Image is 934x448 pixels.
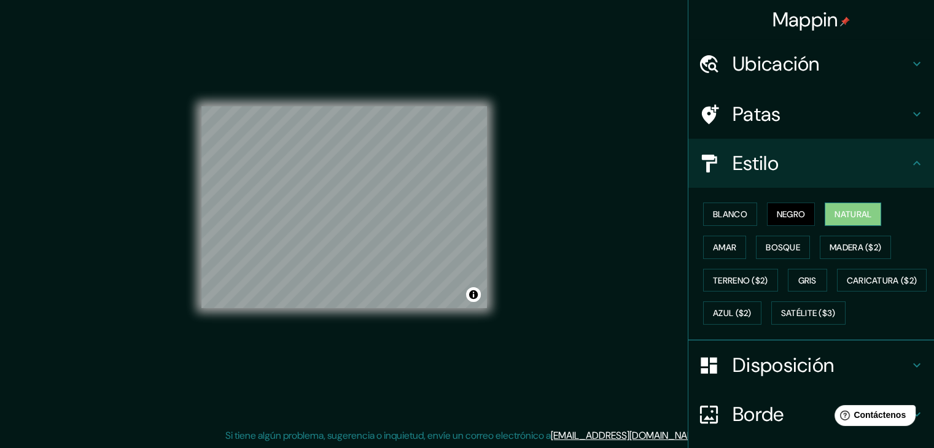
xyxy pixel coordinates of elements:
[713,275,768,286] font: Terreno ($2)
[703,269,778,292] button: Terreno ($2)
[688,39,934,88] div: Ubicación
[756,236,810,259] button: Bosque
[847,275,917,286] font: Caricatura ($2)
[225,429,551,442] font: Si tiene algún problema, sugerencia o inquietud, envíe un correo electrónico a
[771,301,846,325] button: Satélite ($3)
[767,203,815,226] button: Negro
[703,203,757,226] button: Blanco
[201,106,487,308] canvas: Mapa
[703,236,746,259] button: Amar
[688,90,934,139] div: Patas
[551,429,702,442] a: [EMAIL_ADDRESS][DOMAIN_NAME]
[713,242,736,253] font: Amar
[777,209,806,220] font: Negro
[713,308,752,319] font: Azul ($2)
[835,209,871,220] font: Natural
[840,17,850,26] img: pin-icon.png
[766,242,800,253] font: Bosque
[466,287,481,302] button: Activar o desactivar atribución
[703,301,761,325] button: Azul ($2)
[733,101,781,127] font: Patas
[713,209,747,220] font: Blanco
[688,390,934,439] div: Borde
[798,275,817,286] font: Gris
[772,7,838,33] font: Mappin
[781,308,836,319] font: Satélite ($3)
[733,352,834,378] font: Disposición
[825,400,920,434] iframe: Lanzador de widgets de ayuda
[688,139,934,188] div: Estilo
[733,401,784,427] font: Borde
[825,203,881,226] button: Natural
[788,269,827,292] button: Gris
[837,269,927,292] button: Caricatura ($2)
[733,150,779,176] font: Estilo
[688,341,934,390] div: Disposición
[820,236,891,259] button: Madera ($2)
[733,51,820,77] font: Ubicación
[830,242,881,253] font: Madera ($2)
